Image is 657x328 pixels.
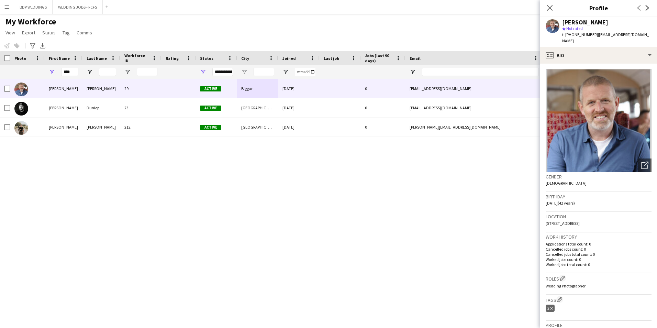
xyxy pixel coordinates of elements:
[241,56,249,61] span: City
[137,68,157,76] input: Workforce ID Filter Input
[74,28,95,37] a: Comms
[87,69,93,75] button: Open Filter Menu
[77,30,92,36] span: Comms
[14,121,28,135] img: Ross Hutcheson
[546,305,555,312] div: 3
[546,194,652,200] h3: Birthday
[120,79,162,98] div: 29
[49,69,55,75] button: Open Filter Menu
[124,53,149,63] span: Workforce ID
[60,28,73,37] a: Tag
[546,214,652,220] h3: Location
[241,69,247,75] button: Open Filter Menu
[22,30,35,36] span: Export
[53,0,103,14] button: WEDDING JOBS - FCFS
[19,28,38,37] a: Export
[546,262,652,267] p: Worked jobs total count: 0
[237,118,278,136] div: [GEOGRAPHIC_DATA]
[282,69,289,75] button: Open Filter Menu
[45,98,82,117] div: [PERSON_NAME]
[237,98,278,117] div: [GEOGRAPHIC_DATA]
[99,68,116,76] input: Last Name Filter Input
[200,86,221,91] span: Active
[14,0,53,14] button: BDP WEDDINGS
[282,56,296,61] span: Joined
[29,42,37,50] app-action-btn: Advanced filters
[200,56,213,61] span: Status
[546,247,652,252] p: Cancelled jobs count: 0
[120,118,162,136] div: 212
[200,125,221,130] span: Active
[546,69,652,172] img: Crew avatar or photo
[200,106,221,111] span: Active
[42,30,56,36] span: Status
[546,283,586,288] span: Wedding Photographer
[14,102,28,116] img: Ross Dunlop
[546,234,652,240] h3: Work history
[166,56,179,61] span: Rating
[546,174,652,180] h3: Gender
[566,26,583,31] span: Not rated
[562,19,608,25] div: [PERSON_NAME]
[410,69,416,75] button: Open Filter Menu
[278,118,320,136] div: [DATE]
[82,79,120,98] div: [PERSON_NAME]
[5,17,56,27] span: My Workforce
[82,98,120,117] div: Dunlop
[324,56,339,61] span: Last job
[14,83,28,96] img: Ross Brownlee
[405,98,543,117] div: [EMAIL_ADDRESS][DOMAIN_NAME]
[237,79,278,98] div: Biggar
[562,32,649,43] span: | [EMAIL_ADDRESS][DOMAIN_NAME]
[540,47,657,64] div: Bio
[200,69,206,75] button: Open Filter Menu
[14,56,26,61] span: Photo
[120,98,162,117] div: 23
[562,32,598,37] span: t. [PHONE_NUMBER]
[278,98,320,117] div: [DATE]
[546,200,575,206] span: [DATE] (42 years)
[5,30,15,36] span: View
[546,275,652,282] h3: Roles
[3,28,18,37] a: View
[361,98,405,117] div: 0
[405,79,543,98] div: [EMAIL_ADDRESS][DOMAIN_NAME]
[361,118,405,136] div: 0
[361,79,405,98] div: 0
[295,68,315,76] input: Joined Filter Input
[87,56,107,61] span: Last Name
[49,56,70,61] span: First Name
[124,69,131,75] button: Open Filter Menu
[45,118,82,136] div: [PERSON_NAME]
[540,3,657,12] h3: Profile
[546,257,652,262] p: Worked jobs count: 0
[405,118,543,136] div: [PERSON_NAME][EMAIL_ADDRESS][DOMAIN_NAME]
[546,181,587,186] span: [DEMOGRAPHIC_DATA]
[410,56,421,61] span: Email
[365,53,393,63] span: Jobs (last 90 days)
[546,296,652,303] h3: Tags
[63,30,70,36] span: Tag
[45,79,82,98] div: [PERSON_NAME]
[638,158,652,172] div: Open photos pop-in
[546,241,652,247] p: Applications total count: 0
[61,68,78,76] input: First Name Filter Input
[422,68,539,76] input: Email Filter Input
[278,79,320,98] div: [DATE]
[40,28,58,37] a: Status
[546,252,652,257] p: Cancelled jobs total count: 0
[254,68,274,76] input: City Filter Input
[38,42,47,50] app-action-btn: Export XLSX
[546,221,580,226] span: [STREET_ADDRESS]
[82,118,120,136] div: [PERSON_NAME]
